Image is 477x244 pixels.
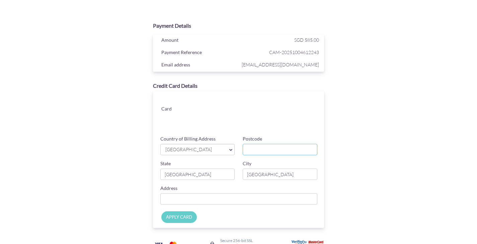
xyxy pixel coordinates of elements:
iframe: Secure card number input frame [203,98,318,110]
iframe: Secure card expiration date input frame [203,112,260,125]
div: Payment Details [153,22,324,30]
label: Postcode [243,136,262,142]
span: CAM-20251004612243 [240,48,319,56]
iframe: Secure card security code input frame [261,112,318,125]
div: Card [156,104,198,114]
input: APPLY CARD [161,211,197,223]
div: Email address [156,60,240,70]
a: [GEOGRAPHIC_DATA] [160,144,235,155]
span: [EMAIL_ADDRESS][DOMAIN_NAME] [240,60,319,69]
span: [GEOGRAPHIC_DATA] [165,146,224,153]
span: SGD 585.00 [294,37,319,43]
div: Amount [156,36,240,46]
label: State [160,160,171,167]
label: Address [160,185,177,192]
label: City [243,160,251,167]
div: Payment Reference [156,48,240,58]
label: Country of Billing Address [160,136,216,142]
div: Credit Card Details [153,82,324,90]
